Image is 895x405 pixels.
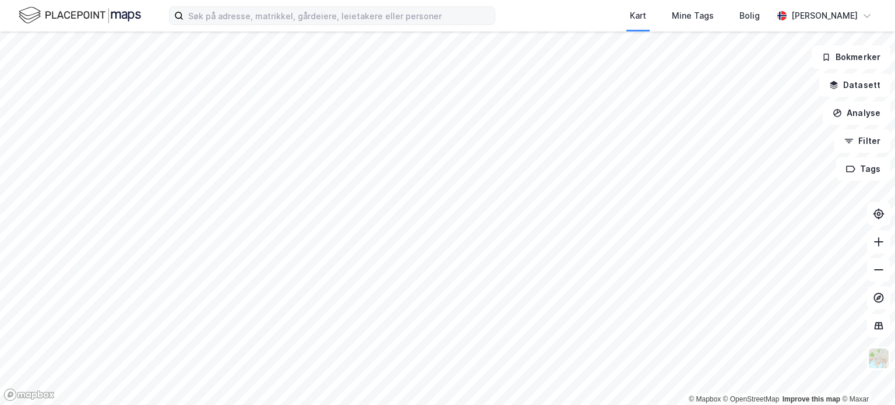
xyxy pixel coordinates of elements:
div: Mine Tags [672,9,714,23]
iframe: Chat Widget [837,349,895,405]
div: Bolig [739,9,760,23]
div: Kontrollprogram for chat [837,349,895,405]
div: [PERSON_NAME] [791,9,858,23]
input: Søk på adresse, matrikkel, gårdeiere, leietakere eller personer [184,7,495,24]
img: logo.f888ab2527a4732fd821a326f86c7f29.svg [19,5,141,26]
div: Kart [630,9,646,23]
